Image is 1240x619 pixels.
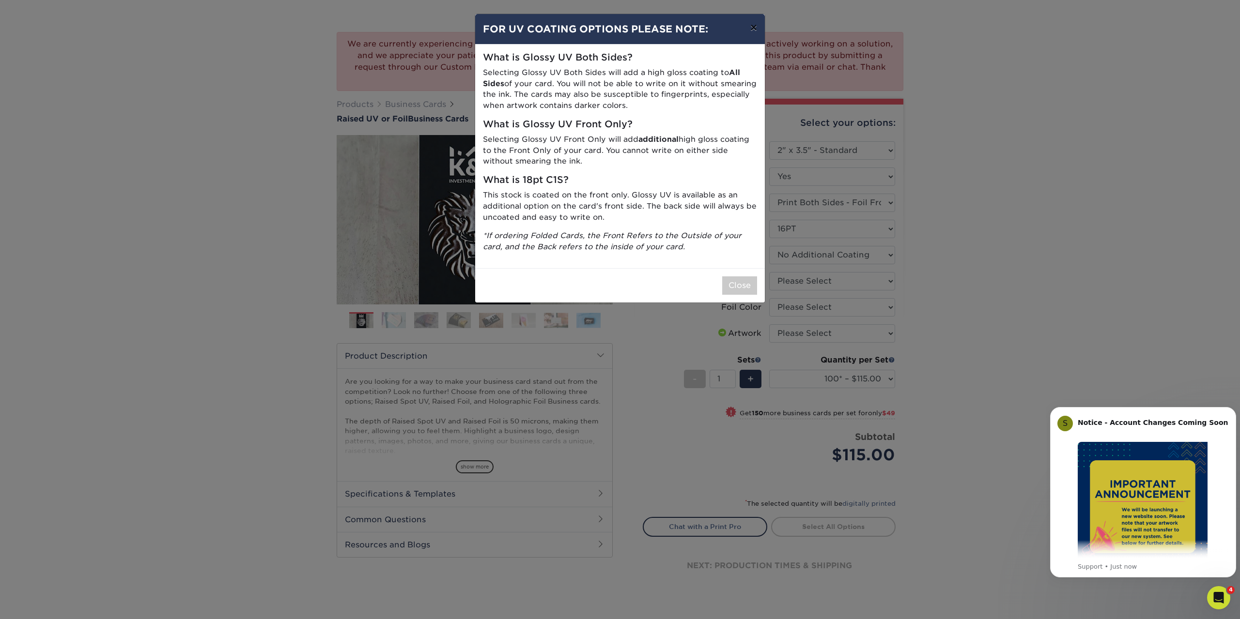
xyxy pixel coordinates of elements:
i: *If ordering Folded Cards, the Front Refers to the Outside of your card, and the Back refers to t... [483,231,742,251]
p: Selecting Glossy UV Both Sides will add a high gloss coating to of your card. You will not be abl... [483,67,757,111]
h5: What is Glossy UV Both Sides? [483,52,757,63]
iframe: Intercom live chat [1207,586,1230,609]
p: Selecting Glossy UV Front Only will add high gloss coating to the Front Only of your card. You ca... [483,134,757,167]
strong: All Sides [483,68,740,88]
span: 4 [1227,586,1235,594]
p: This stock is coated on the front only. Glossy UV is available as an additional option on the car... [483,190,757,223]
iframe: Intercom notifications message [1046,395,1240,614]
button: × [743,14,765,41]
strong: additional [638,135,679,144]
h4: FOR UV COATING OPTIONS PLEASE NOTE: [483,22,757,36]
button: Close [722,276,757,295]
h5: What is Glossy UV Front Only? [483,119,757,130]
h5: What is 18pt C1S? [483,175,757,186]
